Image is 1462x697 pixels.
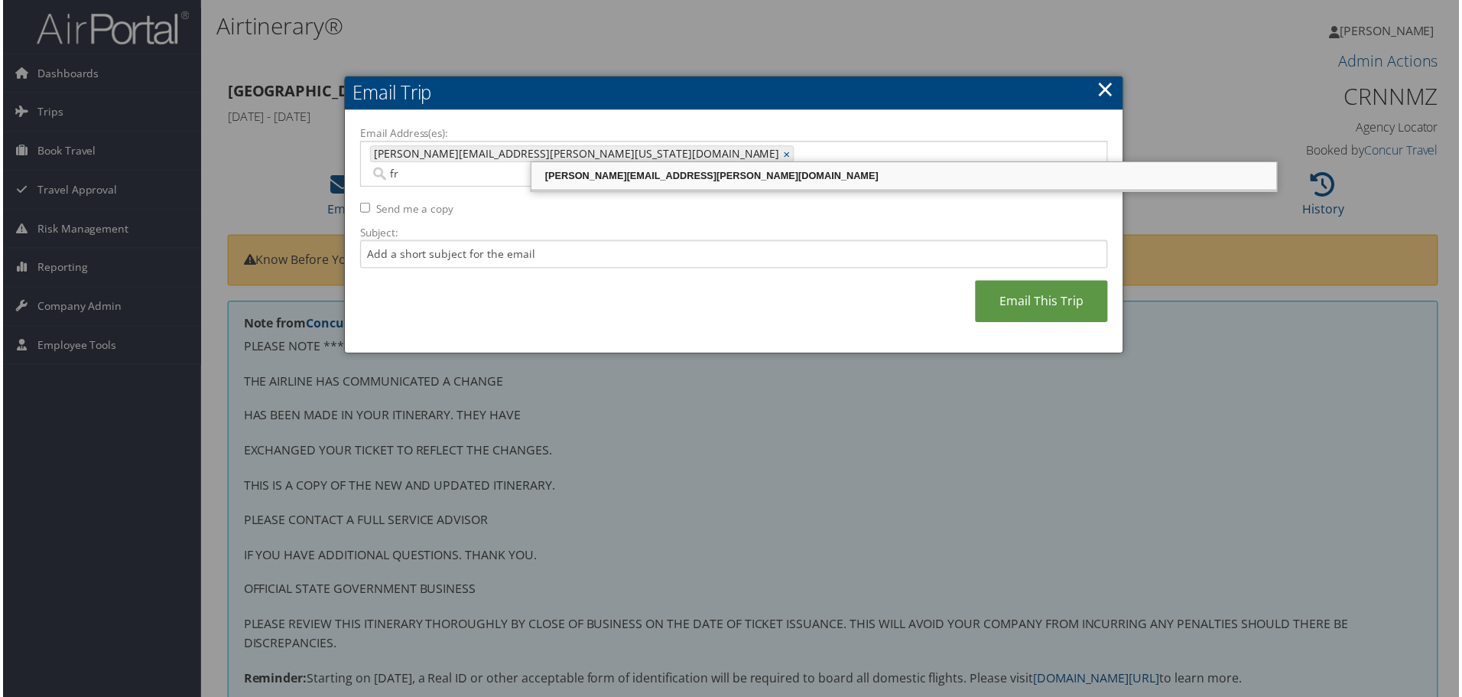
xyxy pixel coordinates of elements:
span: [PERSON_NAME][EMAIL_ADDRESS][PERSON_NAME][US_STATE][DOMAIN_NAME] [369,147,780,162]
label: Subject: [359,226,1109,241]
input: Email address (Separate multiple email addresses with commas) [369,167,934,182]
label: Send me a copy [375,202,453,217]
a: × [1099,74,1116,105]
div: [PERSON_NAME][EMAIL_ADDRESS][PERSON_NAME][DOMAIN_NAME] [533,169,1277,184]
a: Email This Trip [976,282,1109,324]
a: × [784,147,794,162]
label: Email Address(es): [359,126,1109,142]
input: Add a short subject for the email [359,241,1109,269]
h2: Email Trip [343,77,1125,110]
